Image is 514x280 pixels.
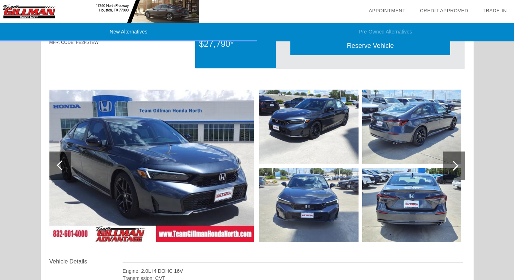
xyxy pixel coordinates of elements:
img: image.aspx [259,90,359,164]
img: image.aspx [362,168,461,242]
img: image.aspx [49,90,254,242]
div: Engine: 2.0L I4 DOHC 16V [123,267,464,275]
img: image.aspx [362,90,461,164]
a: Trade-In [483,8,507,13]
div: Vehicle Details [49,257,123,266]
img: image.aspx [259,168,359,242]
a: Appointment [369,8,405,13]
a: Credit Approved [420,8,468,13]
div: Quoted on [DATE] 11:01:27 PM [49,57,465,68]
